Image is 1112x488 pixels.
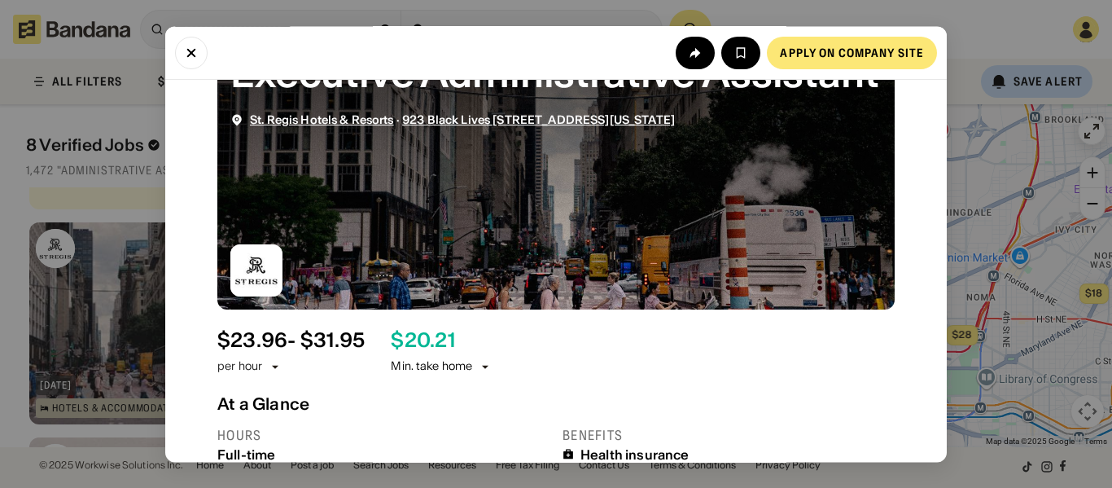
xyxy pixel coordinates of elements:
img: St. Regis Hotels & Resorts logo [230,244,282,297]
div: $ 20.21 [391,329,454,353]
div: per hour [217,359,262,376]
div: At a Glance [217,394,895,414]
div: Min. take home [391,359,492,376]
div: Benefits [563,427,895,444]
div: Full-time [217,447,549,463]
div: Hours [217,427,549,444]
span: 923 Black Lives [STREET_ADDRESS][US_STATE] [402,112,675,127]
span: St. Regis Hotels & Resorts [250,112,394,127]
div: $ 23.96 - $31.95 [217,329,365,353]
div: Health insurance [580,447,690,463]
button: Close [175,36,208,68]
div: · [250,113,675,127]
div: Apply on company site [780,46,924,58]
